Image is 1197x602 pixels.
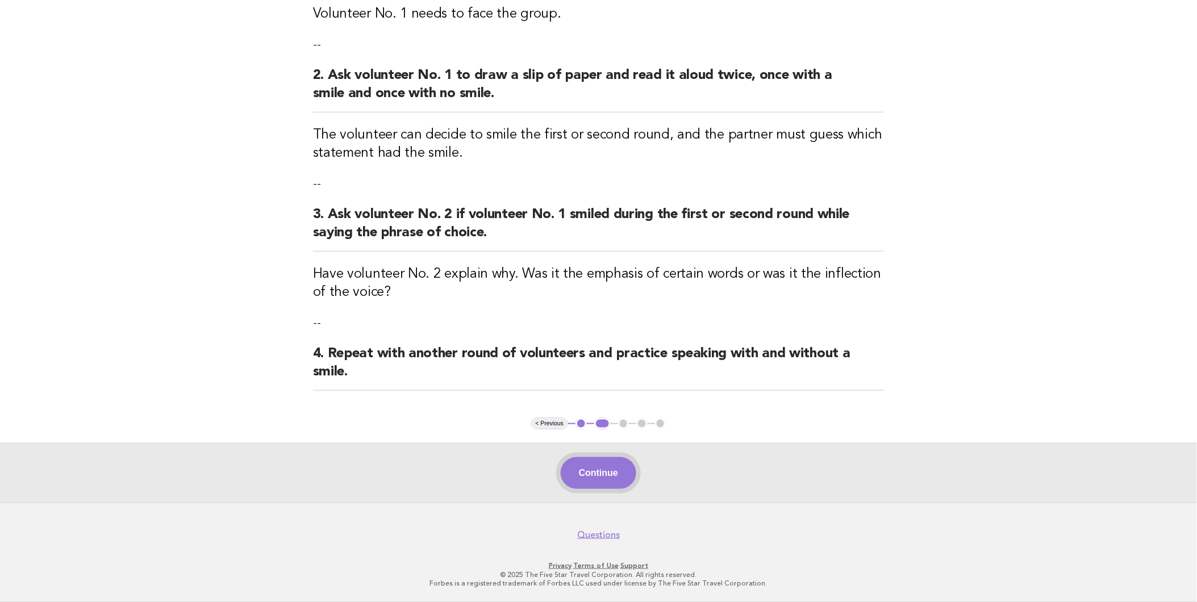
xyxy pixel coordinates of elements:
p: -- [313,315,885,331]
p: Forbes is a registered trademark of Forbes LLC used under license by The Five Star Travel Corpora... [251,579,946,588]
p: -- [313,37,885,53]
h2: 4. Repeat with another round of volunteers and practice speaking with and without a smile. [313,345,885,391]
a: Terms of Use [573,562,619,570]
a: Questions [577,529,620,541]
p: © 2025 The Five Star Travel Corporation. All rights reserved. [251,570,946,579]
button: Continue [561,457,636,489]
p: · · [251,561,946,570]
h2: 2. Ask volunteer No. 1 to draw a slip of paper and read it aloud twice, once with a smile and onc... [313,66,885,112]
button: 1 [575,418,587,429]
h3: Volunteer No. 1 needs to face the group. [313,5,885,23]
h3: The volunteer can decide to smile the first or second round, and the partner must guess which sta... [313,126,885,162]
p: -- [313,176,885,192]
h2: 3. Ask volunteer No. 2 if volunteer No. 1 smiled during the first or second round while saying th... [313,206,885,252]
a: Privacy [549,562,572,570]
h3: Have volunteer No. 2 explain why. Was it the emphasis of certain words or was it the inflection o... [313,265,885,302]
a: Support [620,562,648,570]
button: < Previous [531,418,568,429]
button: 2 [594,418,611,429]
